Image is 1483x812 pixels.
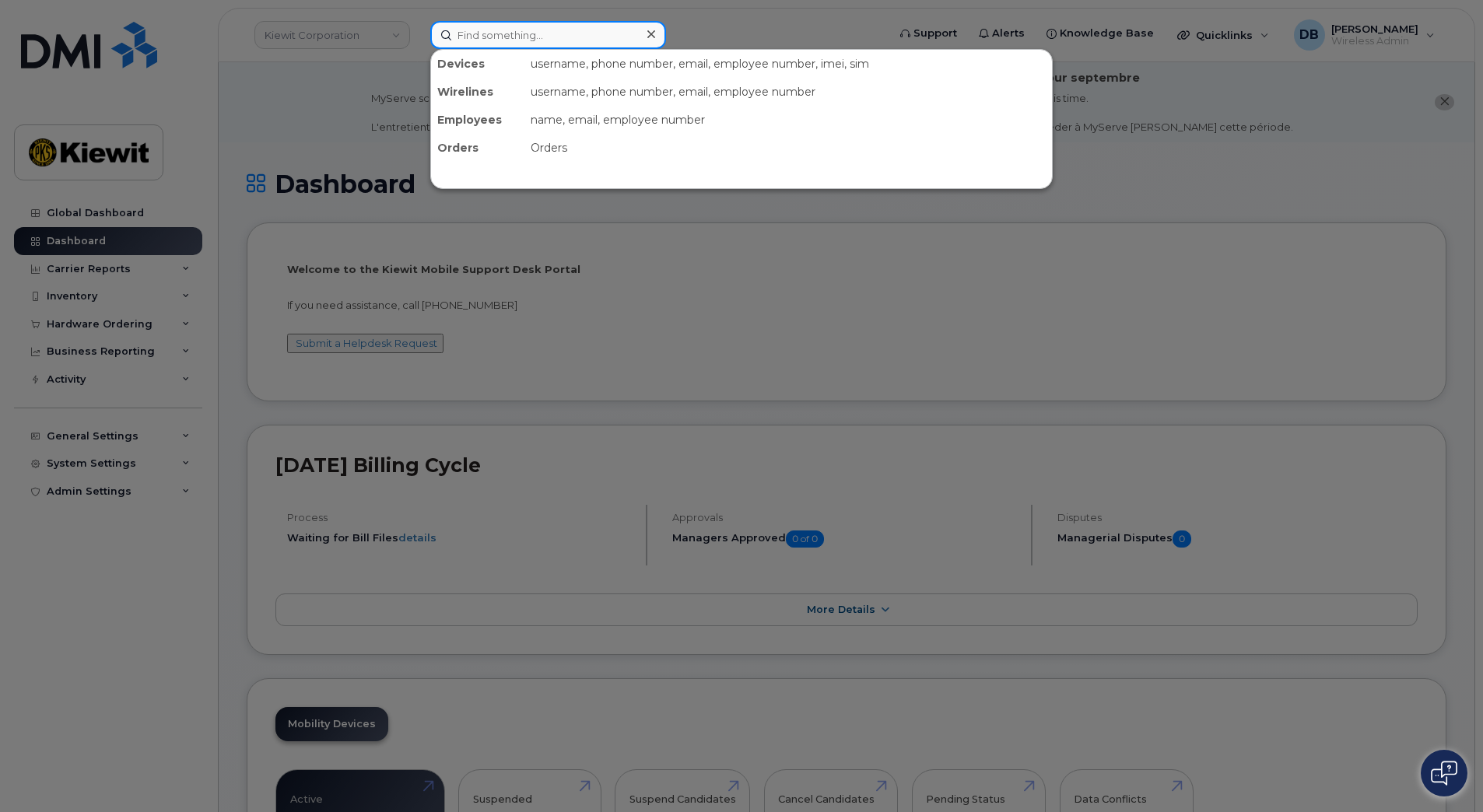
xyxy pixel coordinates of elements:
[431,106,524,134] div: Employees
[431,50,524,78] div: Devices
[1431,761,1457,786] img: Open chat
[431,78,524,106] div: Wirelines
[524,78,1052,106] div: username, phone number, email, employee number
[524,106,1052,134] div: name, email, employee number
[524,134,1052,162] div: Orders
[431,134,524,162] div: Orders
[524,50,1052,78] div: username, phone number, email, employee number, imei, sim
